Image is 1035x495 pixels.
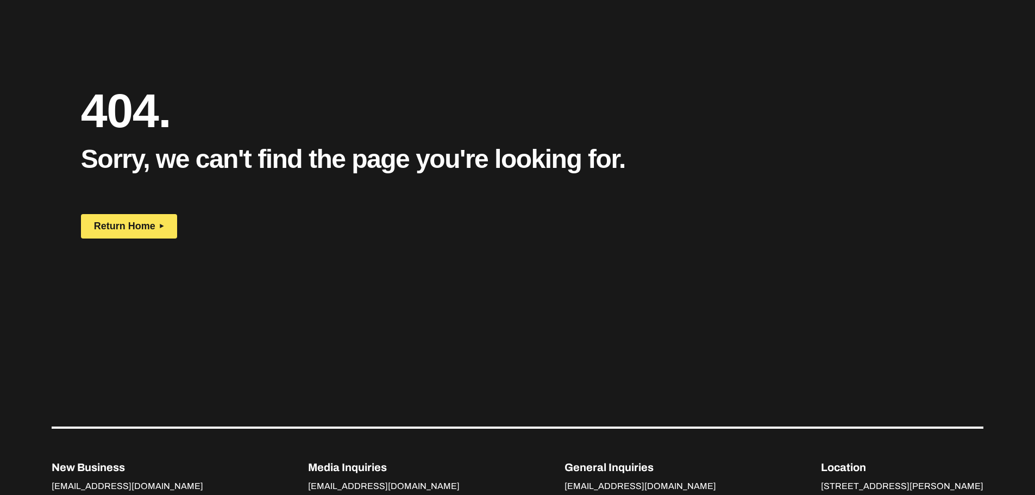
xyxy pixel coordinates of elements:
h3: Sorry, we can't find the page you're looking for. [81,143,625,175]
button: Return Home [81,214,177,239]
a: [EMAIL_ADDRESS][DOMAIN_NAME] [564,481,716,493]
h1: 404. [81,87,498,135]
a: [EMAIL_ADDRESS][DOMAIN_NAME] [52,481,203,493]
span: Return Home [94,221,155,232]
p: New Business [52,459,203,475]
p: Media Inquiries [308,459,460,475]
p: General Inquiries [564,459,716,475]
p: [STREET_ADDRESS][PERSON_NAME] [821,480,983,493]
a: [EMAIL_ADDRESS][DOMAIN_NAME] [308,481,460,493]
p: Location [821,459,983,475]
